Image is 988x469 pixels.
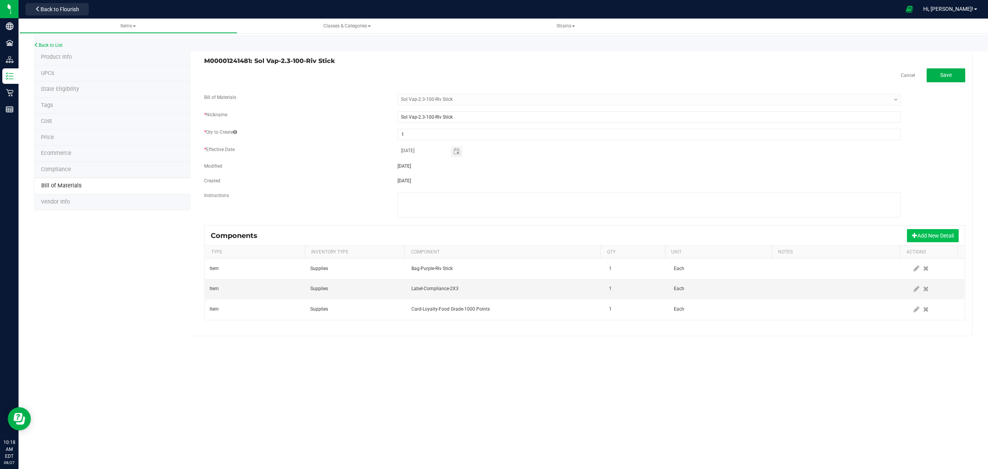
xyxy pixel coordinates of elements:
[211,231,263,240] div: Components
[6,56,14,63] inline-svg: Distribution
[41,6,79,12] span: Back to Flourish
[204,94,236,101] label: Bill of Materials
[204,58,579,65] h3: M00001241481: Sol Vap-2.3-100-Riv Stick
[398,163,411,169] span: [DATE]
[901,72,915,79] a: Cancel
[204,129,237,136] label: Qty to Create
[41,150,71,156] span: Ecommerce
[3,460,15,466] p: 08/27
[34,42,63,48] a: Back to List
[6,39,14,47] inline-svg: Facilities
[305,246,405,259] th: Inventory Type
[41,86,79,92] span: Tag
[41,166,71,173] span: Compliance
[204,111,227,118] label: Nickname
[310,286,328,291] span: Supplies
[665,246,772,259] th: Unit
[41,182,81,189] span: Bill of Materials
[398,178,411,184] span: [DATE]
[323,23,371,29] span: Classes & Categories
[411,306,490,312] span: Card-Loyalty-Food Grade-1000 Points
[41,199,70,205] span: Vendor Info
[6,105,14,113] inline-svg: Reports
[310,306,328,312] span: Supplies
[609,266,612,271] span: 1
[41,54,72,60] span: Product Info
[411,266,453,271] span: Bag-Purple-Riv Stick
[609,286,612,291] span: 1
[205,246,305,259] th: Type
[120,23,136,29] span: Items
[204,146,235,153] label: Effective Date
[210,306,219,312] span: Item
[609,306,612,312] span: 1
[25,3,89,15] button: Back to Flourish
[451,146,462,157] span: Toggle calendar
[204,192,229,199] label: Instructions
[772,246,900,259] th: Notes
[411,286,458,291] span: Label-Compliance-2X3
[210,286,219,291] span: Item
[6,22,14,30] inline-svg: Company
[398,146,451,156] input: null
[674,306,684,312] span: Each
[907,229,959,242] button: Add New Detail
[8,407,31,430] iframe: Resource center
[41,102,53,109] span: Tag
[204,163,222,170] label: Modified
[557,23,575,29] span: Strains
[900,246,957,259] th: Actions
[923,6,973,12] span: Hi, [PERSON_NAME]!
[901,2,918,17] span: Open Ecommerce Menu
[601,246,665,259] th: Qty
[927,68,965,82] button: Save
[310,266,328,271] span: Supplies
[233,129,237,135] span: The quantity of the item or item variation expected to be created from the component quantities e...
[6,89,14,97] inline-svg: Retail
[41,134,54,141] span: Price
[398,111,901,123] input: Nickname
[404,246,601,259] th: Component
[674,286,684,291] span: Each
[210,266,219,271] span: Item
[3,439,15,460] p: 10:18 AM EDT
[41,70,54,76] span: Tag
[204,177,220,184] label: Created
[940,72,952,78] span: Save
[41,118,52,124] span: Cost
[674,266,684,271] span: Each
[6,72,14,80] inline-svg: Inventory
